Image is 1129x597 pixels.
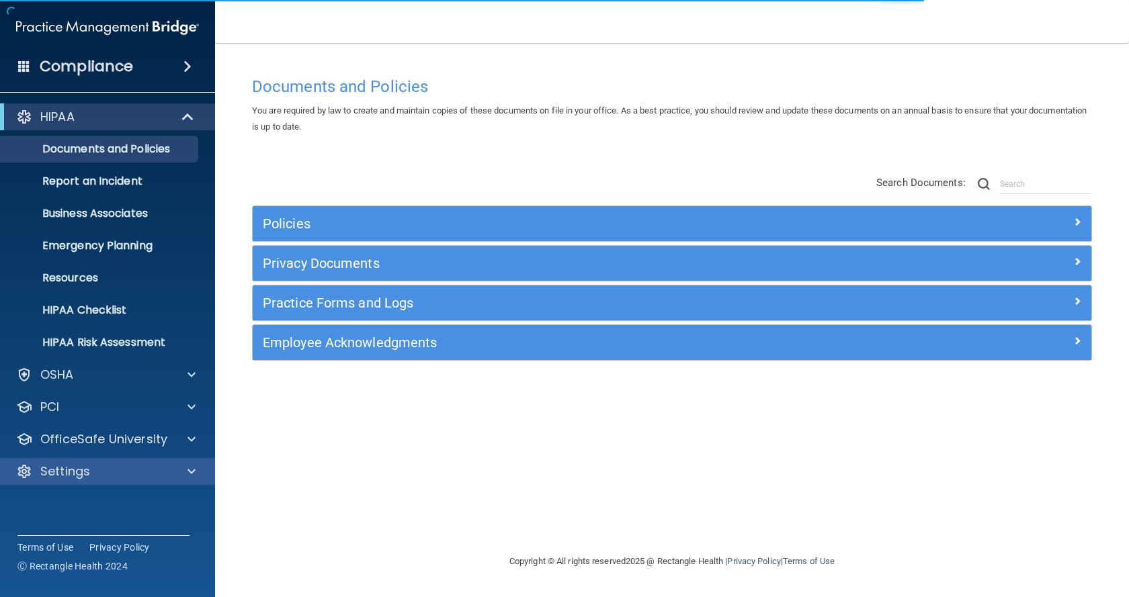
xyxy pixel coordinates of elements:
a: OfficeSafe University [16,431,196,447]
div: Copyright © All rights reserved 2025 @ Rectangle Health | | [427,540,917,583]
span: Search Documents: [876,177,966,189]
p: HIPAA Checklist [9,304,192,317]
p: Business Associates [9,207,192,220]
h4: Compliance [40,57,133,76]
p: Resources [9,271,192,285]
p: Report an Incident [9,175,192,188]
a: PCI [16,399,196,415]
a: HIPAA [16,109,195,125]
a: Privacy Policy [727,556,780,566]
a: OSHA [16,367,196,383]
a: Terms of Use [783,556,835,566]
a: Terms of Use [17,541,73,554]
img: PMB logo [16,14,199,41]
p: Settings [40,463,90,479]
h5: Policies [263,216,872,231]
h5: Practice Forms and Logs [263,295,872,310]
p: HIPAA [40,109,75,125]
input: Search [1000,174,1092,194]
h5: Employee Acknowledgments [263,335,872,350]
img: ic-search.3b580494.png [978,178,990,190]
p: OSHA [40,367,74,383]
a: Settings [16,463,196,479]
span: You are required by law to create and maintain copies of these documents on file in your office. ... [252,105,1087,132]
p: HIPAA Risk Assessment [9,336,192,349]
h4: Documents and Policies [252,78,1092,95]
a: Employee Acknowledgments [263,332,1081,353]
h5: Privacy Documents [263,256,872,271]
p: Emergency Planning [9,239,192,252]
a: Practice Forms and Logs [263,292,1081,314]
span: Ⓒ Rectangle Health 2024 [17,559,128,573]
p: PCI [40,399,59,415]
p: Documents and Policies [9,142,192,156]
a: Privacy Policy [89,541,150,554]
a: Policies [263,213,1081,234]
p: OfficeSafe University [40,431,167,447]
a: Privacy Documents [263,252,1081,274]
